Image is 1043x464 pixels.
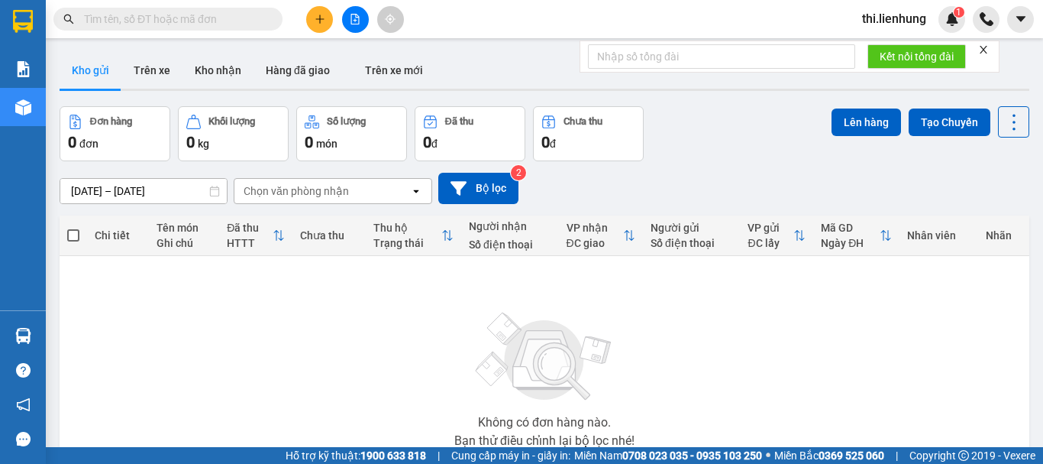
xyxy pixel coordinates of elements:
[748,222,793,234] div: VP gửi
[327,116,366,127] div: Số lượng
[909,109,990,136] button: Tạo Chuyến
[182,52,253,89] button: Kho nhận
[438,173,518,204] button: Bộ lọc
[244,183,349,199] div: Chọn văn phòng nhận
[385,14,396,24] span: aim
[60,52,121,89] button: Kho gửi
[454,435,635,447] div: Bạn thử điều chỉnh lại bộ lọc nhé!
[296,106,407,161] button: Số lượng0món
[468,303,621,410] img: svg+xml;base64,PHN2ZyBjbGFzcz0ibGlzdC1wbHVnX19zdmciIHhtbG5zPSJodHRwOi8vd3d3LnczLm9yZy8yMDAwL3N2Zy...
[350,14,360,24] span: file-add
[588,44,855,69] input: Nhập số tổng đài
[956,7,961,18] span: 1
[431,138,438,150] span: đ
[178,106,289,161] button: Khối lượng0kg
[68,133,76,151] span: 0
[774,447,884,464] span: Miền Bắc
[622,449,762,462] strong: 0708 023 035 - 0935 103 250
[541,133,550,151] span: 0
[651,237,732,249] div: Số điện thoại
[813,216,899,256] th: Toggle SortBy
[469,238,551,251] div: Số điện thoại
[550,138,556,150] span: đ
[511,165,526,180] sup: 2
[896,447,898,464] span: |
[958,450,969,461] span: copyright
[208,116,255,127] div: Khối lượng
[300,229,358,242] div: Chưa thu
[227,237,273,249] div: HTTT
[423,133,431,151] span: 0
[79,138,98,150] span: đơn
[316,138,337,150] span: món
[748,237,793,249] div: ĐC lấy
[986,229,1021,242] div: Nhãn
[15,99,31,115] img: warehouse-icon
[253,52,342,89] button: Hàng đã giao
[945,12,959,26] img: icon-new-feature
[574,447,762,464] span: Miền Nam
[567,237,624,249] div: ĐC giao
[315,14,325,24] span: plus
[365,64,423,76] span: Trên xe mới
[157,237,212,249] div: Ghi chú
[13,10,33,33] img: logo-vxr
[821,222,880,234] div: Mã GD
[819,449,884,462] strong: 0369 525 060
[831,109,901,136] button: Lên hàng
[438,447,440,464] span: |
[15,328,31,344] img: warehouse-icon
[451,447,570,464] span: Cung cấp máy in - giấy in:
[306,6,333,33] button: plus
[121,52,182,89] button: Trên xe
[867,44,966,69] button: Kết nối tổng đài
[880,48,954,65] span: Kết nối tổng đài
[478,417,611,429] div: Không có đơn hàng nào.
[978,44,989,55] span: close
[1014,12,1028,26] span: caret-down
[198,138,209,150] span: kg
[980,12,993,26] img: phone-icon
[360,449,426,462] strong: 1900 633 818
[559,216,644,256] th: Toggle SortBy
[60,179,227,203] input: Select a date range.
[373,237,441,249] div: Trạng thái
[563,116,602,127] div: Chưa thu
[410,185,422,197] svg: open
[16,363,31,378] span: question-circle
[366,216,461,256] th: Toggle SortBy
[60,106,170,161] button: Đơn hàng0đơn
[219,216,292,256] th: Toggle SortBy
[15,61,31,77] img: solution-icon
[415,106,525,161] button: Đã thu0đ
[954,7,964,18] sup: 1
[16,432,31,446] span: message
[305,133,313,151] span: 0
[186,133,195,151] span: 0
[286,447,426,464] span: Hỗ trợ kỹ thuật:
[850,9,938,28] span: thi.lienhung
[377,6,404,33] button: aim
[907,229,970,242] div: Nhân viên
[651,222,732,234] div: Người gửi
[373,222,441,234] div: Thu hộ
[1007,6,1034,33] button: caret-down
[16,397,31,412] span: notification
[157,222,212,234] div: Tên món
[533,106,644,161] button: Chưa thu0đ
[95,229,141,242] div: Chi tiết
[766,453,770,459] span: ⚪️
[740,216,813,256] th: Toggle SortBy
[469,220,551,232] div: Người nhận
[821,237,880,249] div: Ngày ĐH
[90,116,132,127] div: Đơn hàng
[342,6,369,33] button: file-add
[84,11,264,28] input: Tìm tên, số ĐT hoặc mã đơn
[567,222,624,234] div: VP nhận
[227,222,273,234] div: Đã thu
[63,14,74,24] span: search
[445,116,473,127] div: Đã thu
